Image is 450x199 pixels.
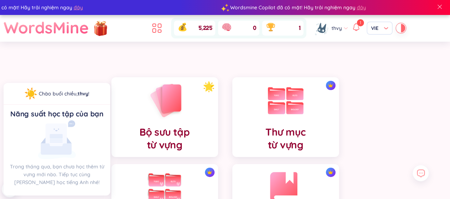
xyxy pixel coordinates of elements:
sup: 1 [357,19,364,26]
span: 1 [360,20,361,25]
div: ! [39,90,89,98]
a: avatar [312,19,332,37]
span: VIE [371,25,388,32]
h4: Thư mục từ vựng [265,126,306,151]
span: 1 [299,24,301,32]
span: thvy [332,24,342,32]
p: Trong tháng qua, bạn chưa học thêm từ vựng mới nào. Tiếp tục cùng [PERSON_NAME] học tiếng Anh nhé! [9,163,105,186]
span: 5,225 [198,24,212,32]
img: crown icon [328,170,333,175]
span: đây [356,4,365,11]
img: avatar [312,19,330,37]
h4: Bộ sưu tập từ vựng [139,126,190,151]
a: WordsMine [4,15,89,40]
img: crown icon [207,170,212,175]
span: đây [73,4,82,11]
span: Chào buổi chiều , [39,90,78,97]
a: thvy [78,90,88,97]
img: flashSalesIcon.a7f4f837.png [94,17,108,38]
span: 0 [253,24,256,32]
img: crown icon [328,83,333,88]
div: Năng suất học tập của bạn [9,109,105,119]
a: Bộ sưu tậptừ vựng [104,77,225,157]
a: crown iconThư mụctừ vựng [225,77,346,157]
